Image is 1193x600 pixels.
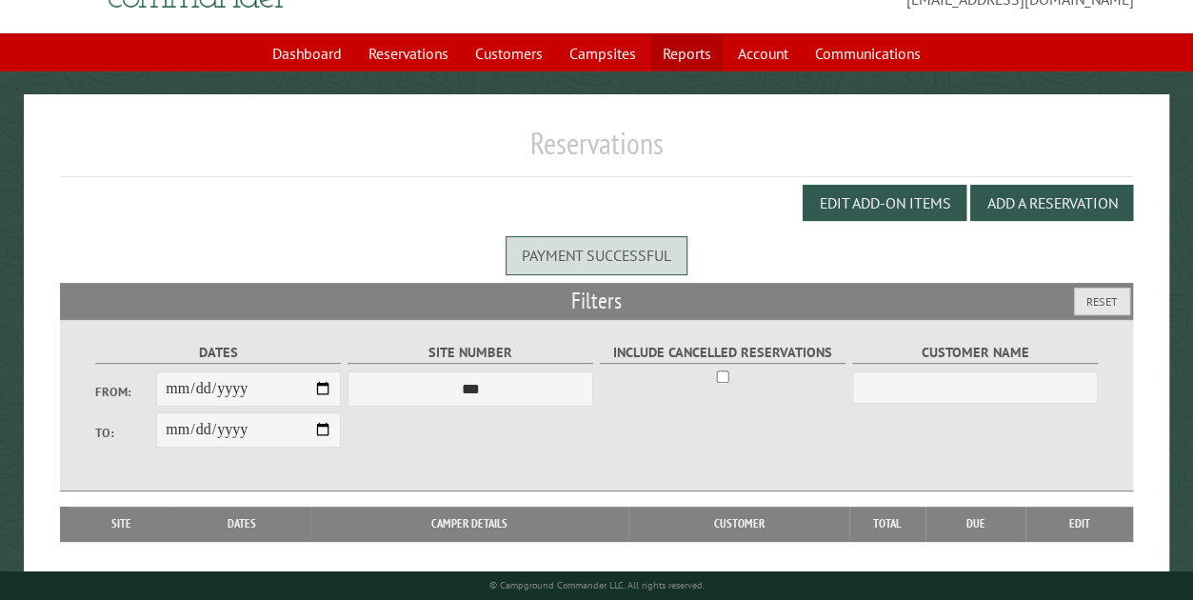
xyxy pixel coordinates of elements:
th: Dates [173,507,310,541]
div: Payment successful [506,236,687,274]
a: Reservations [357,35,460,71]
a: Dashboard [261,35,353,71]
h1: Reservations [60,125,1134,177]
h2: Filters [60,283,1134,319]
label: To: [95,424,157,442]
label: Site Number [348,342,594,364]
label: From: [95,383,157,401]
a: Reports [651,35,723,71]
label: Dates [95,342,342,364]
a: Communications [804,35,932,71]
button: Edit Add-on Items [803,185,966,221]
th: Site [70,507,173,541]
th: Camper Details [310,507,628,541]
a: Campsites [558,35,647,71]
button: Add a Reservation [970,185,1133,221]
label: Customer Name [852,342,1099,364]
th: Edit [1025,507,1133,541]
button: Reset [1074,288,1130,315]
th: Due [925,507,1026,541]
small: © Campground Commander LLC. All rights reserved. [489,579,705,591]
th: Customer [628,507,848,541]
a: Customers [464,35,554,71]
th: Total [849,507,925,541]
a: Account [726,35,800,71]
label: Include Cancelled Reservations [600,342,846,364]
